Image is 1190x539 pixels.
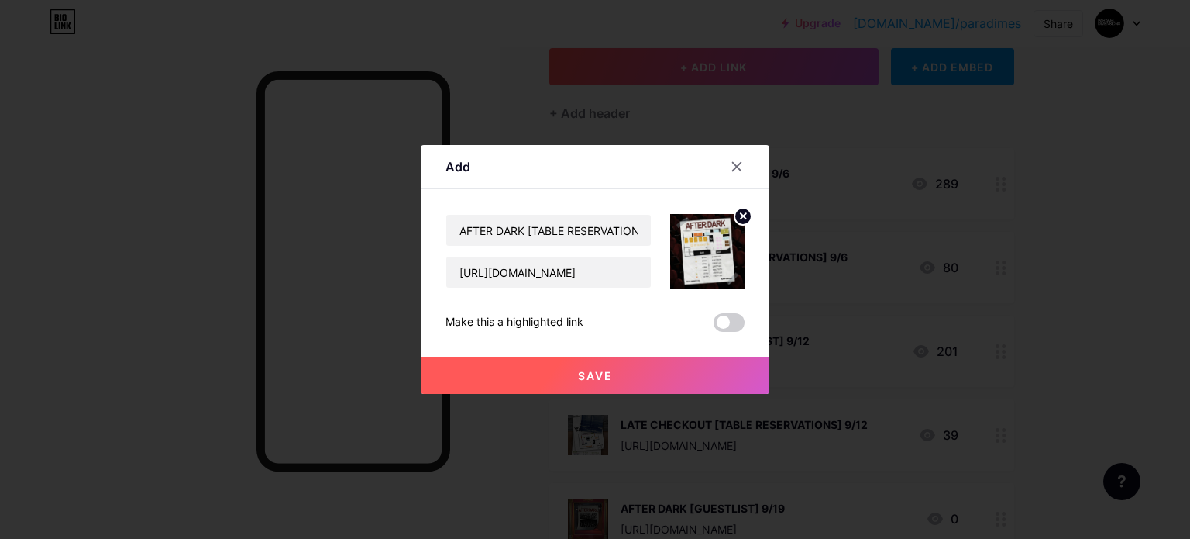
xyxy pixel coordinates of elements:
[445,313,583,332] div: Make this a highlighted link
[670,214,745,289] img: link_thumbnail
[445,157,470,176] div: Add
[446,257,651,288] input: URL
[421,357,769,394] button: Save
[578,369,613,382] span: Save
[446,215,651,246] input: Title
